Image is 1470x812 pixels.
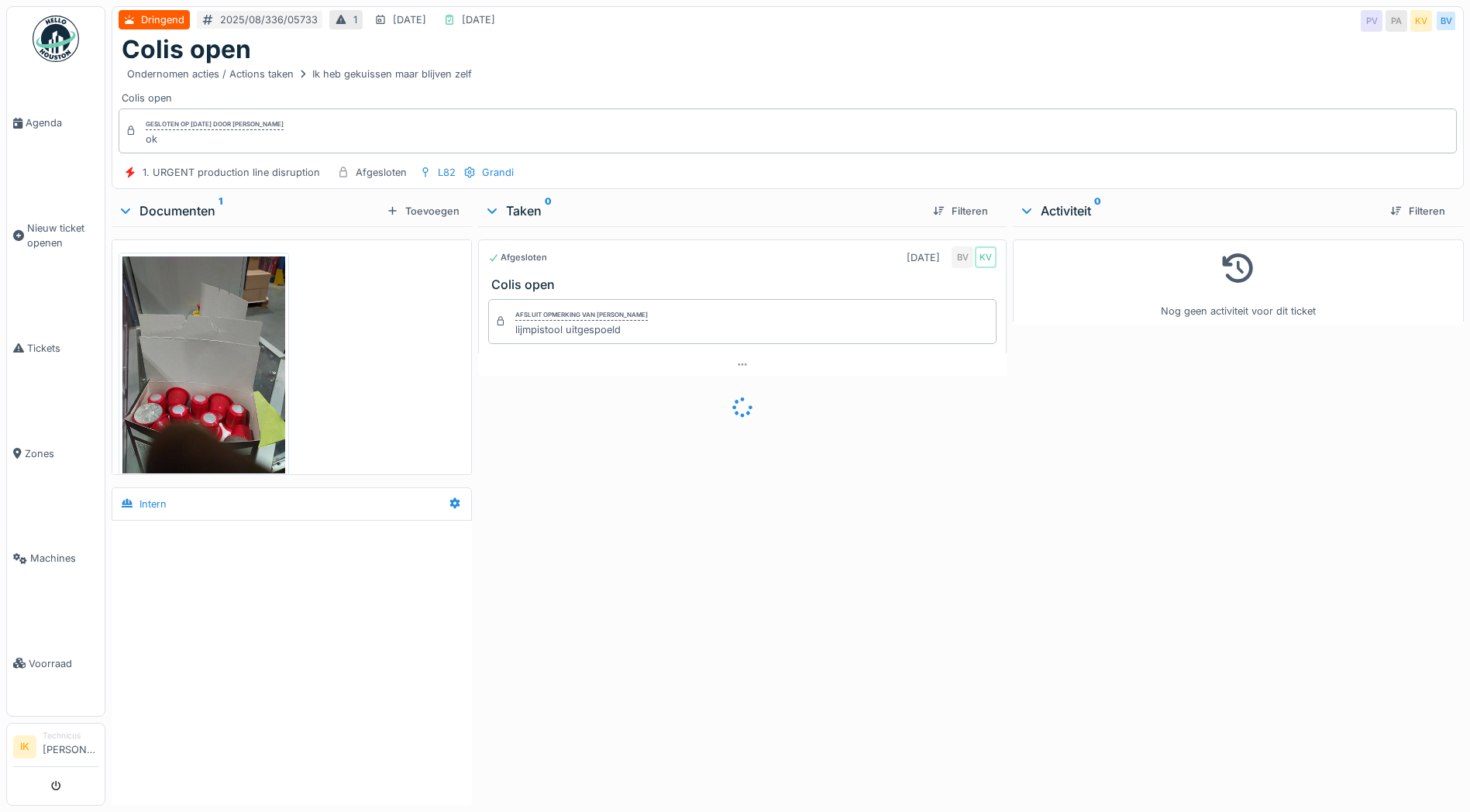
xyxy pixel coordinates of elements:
div: Ondernomen acties / Actions taken Ik heb gekuissen maar blijven zelf [127,67,472,81]
div: Afgesloten [488,251,547,264]
div: KV [1410,10,1432,32]
h3: Colis open [491,277,1000,292]
div: Colis open [122,64,1454,105]
div: Grandi [482,165,514,180]
div: PV [1361,10,1382,32]
a: IK Technicus[PERSON_NAME] [13,730,98,767]
sup: 0 [545,201,552,220]
h1: Colis open [122,35,251,64]
div: Nog geen activiteit voor dit ticket [1023,246,1454,318]
div: lijmpistool uitgespoeld [515,322,648,337]
div: BV [1435,10,1457,32]
img: Badge_color-CXgf-gQk.svg [33,15,79,62]
div: Dringend [141,12,184,27]
div: [DATE] [462,12,495,27]
div: [DATE] [393,12,426,27]
a: Nieuw ticket openen [7,176,105,296]
li: [PERSON_NAME] [43,730,98,763]
sup: 0 [1094,201,1101,220]
sup: 1 [219,201,222,220]
span: Tickets [27,341,98,356]
div: Technicus [43,730,98,741]
div: Activiteit [1019,201,1378,220]
a: Machines [7,506,105,611]
li: IK [13,735,36,759]
div: [DATE] [907,250,940,265]
span: Voorraad [29,656,98,671]
div: L82 [438,165,456,180]
div: ok [146,132,284,146]
a: Voorraad [7,611,105,717]
div: Filteren [927,201,994,222]
span: Agenda [26,115,98,130]
div: KV [975,246,997,268]
span: Zones [25,446,98,461]
div: 1. URGENT production line disruption [143,165,320,180]
div: 2025/08/336/05733 [220,12,318,27]
div: Toevoegen [380,201,466,222]
a: Tickets [7,296,105,401]
img: 2smkvggv5ym22yog65yjrkly9w15 [122,256,285,473]
span: Nieuw ticket openen [27,221,98,250]
div: Documenten [118,201,380,220]
div: Filteren [1384,201,1451,222]
div: Afsluit opmerking van [PERSON_NAME] [515,310,648,321]
div: Taken [484,201,921,220]
div: PA [1386,10,1407,32]
span: Machines [30,551,98,566]
a: Zones [7,401,105,506]
div: Intern [139,497,167,511]
div: Afgesloten [356,165,407,180]
div: 1 [353,12,357,27]
div: BV [952,246,973,268]
a: Agenda [7,71,105,176]
div: Gesloten op [DATE] door [PERSON_NAME] [146,119,284,130]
